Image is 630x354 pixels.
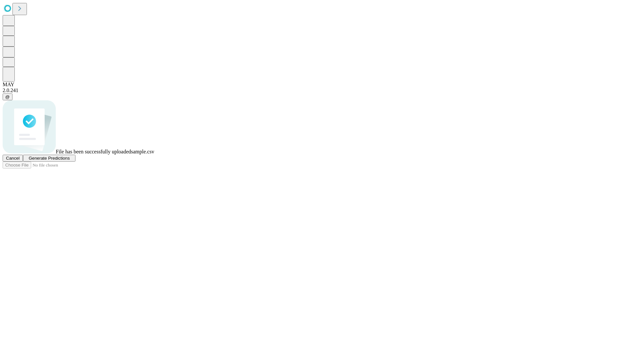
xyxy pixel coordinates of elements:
span: @ [5,94,10,99]
span: sample.csv [131,149,154,154]
span: Cancel [6,156,20,161]
div: 2.0.241 [3,88,627,93]
span: Generate Predictions [29,156,70,161]
div: MAY [3,82,627,88]
button: Cancel [3,155,23,162]
span: File has been successfully uploaded [56,149,131,154]
button: Generate Predictions [23,155,75,162]
button: @ [3,93,12,100]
